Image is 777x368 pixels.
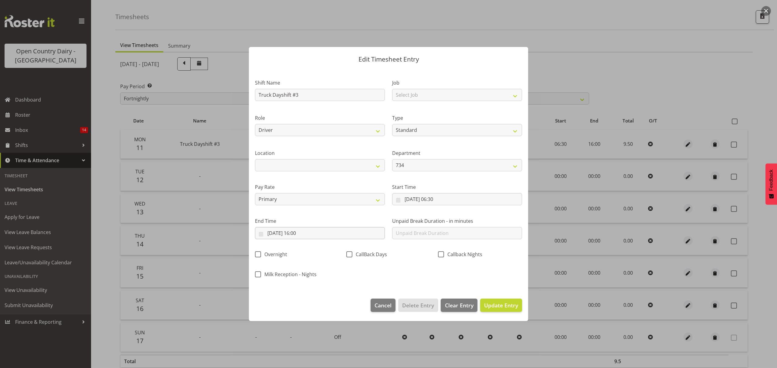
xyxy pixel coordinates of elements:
label: Pay Rate [255,183,385,191]
label: Role [255,114,385,122]
p: Edit Timesheet Entry [255,56,522,62]
label: Shift Name [255,79,385,86]
button: Clear Entry [441,299,477,312]
label: Location [255,149,385,157]
button: Update Entry [480,299,522,312]
input: Click to select... [392,193,522,205]
span: Clear Entry [445,301,473,309]
label: Job [392,79,522,86]
span: Delete Entry [402,301,434,309]
button: Delete Entry [398,299,438,312]
button: Cancel [371,299,395,312]
input: Shift Name [255,89,385,101]
span: Feedback [769,169,774,191]
span: Update Entry [484,302,518,309]
label: End Time [255,217,385,225]
label: Start Time [392,183,522,191]
span: Callback Nights [444,251,482,257]
label: Department [392,149,522,157]
label: Unpaid Break Duration - in minutes [392,217,522,225]
button: Feedback - Show survey [765,163,777,205]
span: Milk Reception - Nights [261,271,317,277]
input: Unpaid Break Duration [392,227,522,239]
span: CallBack Days [352,251,387,257]
span: Cancel [375,301,392,309]
span: Overnight [261,251,287,257]
input: Click to select... [255,227,385,239]
label: Type [392,114,522,122]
